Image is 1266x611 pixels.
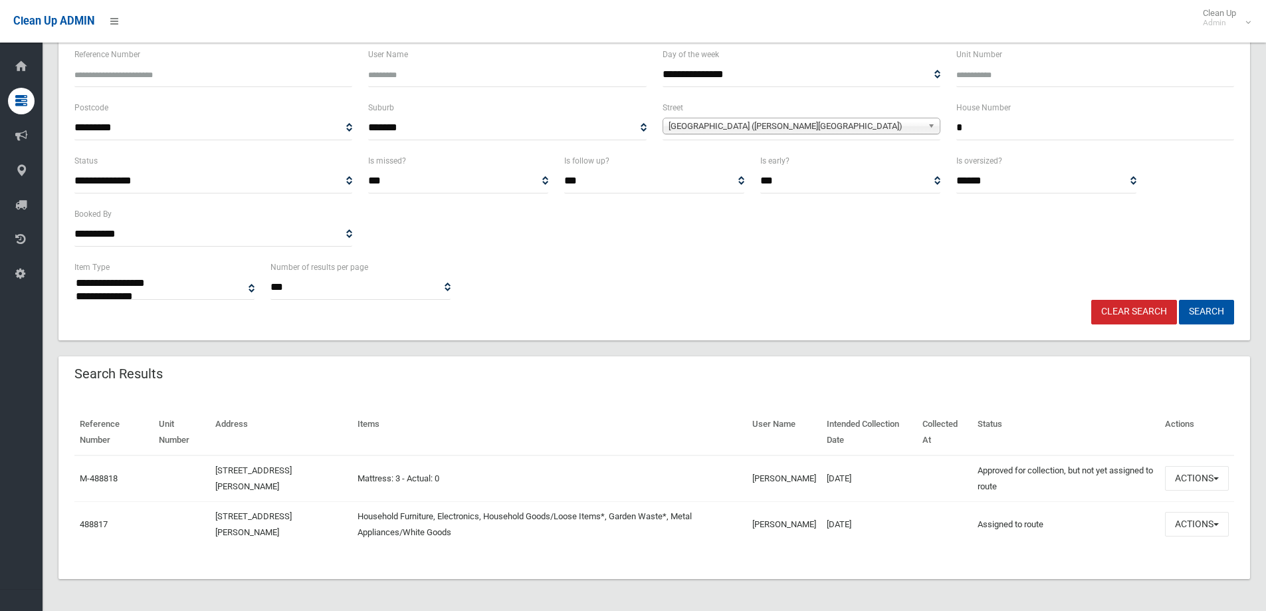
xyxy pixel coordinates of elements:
[74,260,110,275] label: Item Type
[215,465,292,491] a: [STREET_ADDRESS][PERSON_NAME]
[669,118,922,134] span: [GEOGRAPHIC_DATA] ([PERSON_NAME][GEOGRAPHIC_DATA])
[74,47,140,62] label: Reference Number
[1091,300,1177,324] a: Clear Search
[663,100,683,115] label: Street
[917,410,972,455] th: Collected At
[154,410,210,455] th: Unit Number
[74,100,108,115] label: Postcode
[368,100,394,115] label: Suburb
[80,473,118,483] a: M-488818
[74,410,154,455] th: Reference Number
[821,410,917,455] th: Intended Collection Date
[80,519,108,529] a: 488817
[663,47,719,62] label: Day of the week
[972,455,1160,502] td: Approved for collection, but not yet assigned to route
[972,410,1160,455] th: Status
[74,207,112,221] label: Booked By
[956,100,1011,115] label: House Number
[352,501,747,547] td: Household Furniture, Electronics, Household Goods/Loose Items*, Garden Waste*, Metal Appliances/W...
[956,47,1002,62] label: Unit Number
[972,501,1160,547] td: Assigned to route
[564,154,609,168] label: Is follow up?
[215,511,292,537] a: [STREET_ADDRESS][PERSON_NAME]
[747,455,821,502] td: [PERSON_NAME]
[1203,18,1236,28] small: Admin
[74,154,98,168] label: Status
[1196,8,1249,28] span: Clean Up
[352,455,747,502] td: Mattress: 3 - Actual: 0
[210,410,353,455] th: Address
[352,410,747,455] th: Items
[13,15,94,27] span: Clean Up ADMIN
[1165,512,1229,537] button: Actions
[368,47,408,62] label: User Name
[270,260,368,275] label: Number of results per page
[956,154,1002,168] label: Is oversized?
[1160,410,1234,455] th: Actions
[1179,300,1234,324] button: Search
[747,410,821,455] th: User Name
[1165,466,1229,491] button: Actions
[58,361,179,387] header: Search Results
[368,154,406,168] label: Is missed?
[747,501,821,547] td: [PERSON_NAME]
[821,455,917,502] td: [DATE]
[760,154,790,168] label: Is early?
[821,501,917,547] td: [DATE]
